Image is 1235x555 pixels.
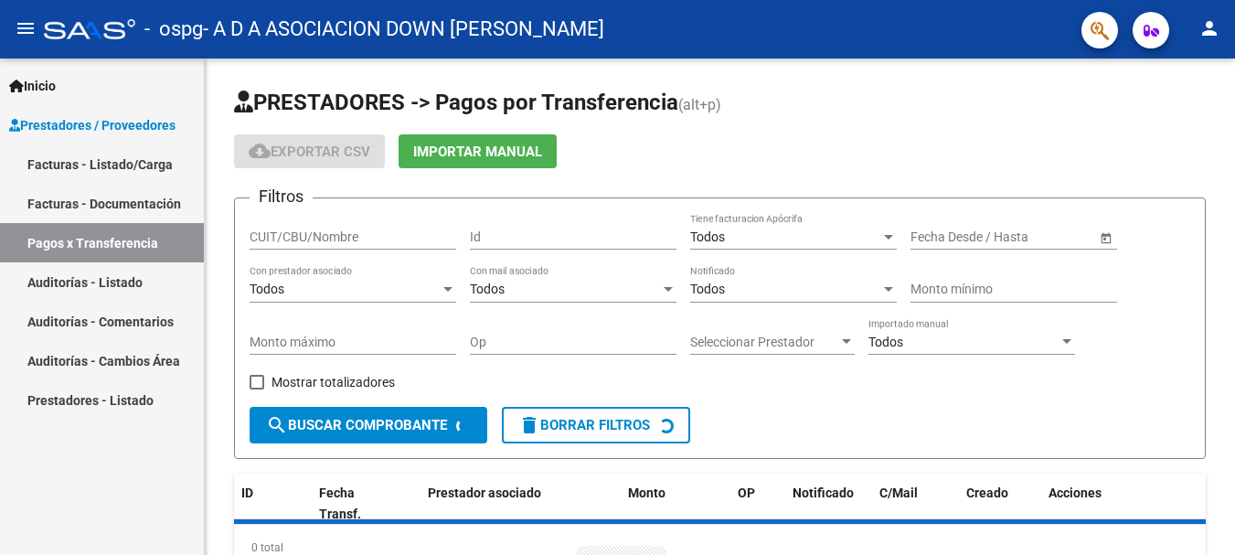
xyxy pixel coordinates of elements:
button: Exportar CSV [234,134,385,168]
span: Fecha Transf. [319,486,361,521]
button: Importar Manual [399,134,557,168]
span: Importar Manual [413,144,542,160]
span: Todos [868,335,903,349]
span: Borrar Filtros [518,417,650,433]
button: Borrar Filtros [502,407,690,443]
mat-icon: delete [518,414,540,436]
span: ID [241,486,253,500]
datatable-header-cell: Acciones [1041,474,1206,534]
span: - ospg [144,9,203,49]
iframe: Intercom live chat [1173,493,1217,537]
span: Mostrar totalizadores [271,371,395,393]
span: Acciones [1049,486,1102,500]
span: Inicio [9,76,56,96]
span: Notificado [793,486,854,500]
span: Todos [690,282,725,296]
datatable-header-cell: Notificado [785,474,872,534]
span: (alt+p) [678,96,721,113]
datatable-header-cell: OP [730,474,785,534]
span: Buscar Comprobante [266,417,447,433]
span: Todos [690,229,725,244]
input: Fecha fin [993,229,1082,245]
datatable-header-cell: Fecha Transf. [312,474,394,534]
mat-icon: person [1198,17,1220,39]
span: Seleccionar Prestador [690,335,838,350]
span: Monto [628,486,665,500]
span: C/Mail [879,486,918,500]
span: PRESTADORES -> Pagos por Transferencia [234,90,678,115]
span: - A D A ASOCIACION DOWN [PERSON_NAME] [203,9,604,49]
datatable-header-cell: Creado [959,474,1041,534]
mat-icon: search [266,414,288,436]
datatable-header-cell: Monto [621,474,730,534]
input: Fecha inicio [910,229,977,245]
span: Prestadores / Proveedores [9,115,176,135]
span: Exportar CSV [249,144,370,160]
datatable-header-cell: ID [234,474,312,534]
span: Creado [966,486,1008,500]
button: Open calendar [1096,228,1115,247]
mat-icon: cloud_download [249,140,271,162]
button: Buscar Comprobante [250,407,487,443]
mat-icon: menu [15,17,37,39]
span: Prestador asociado [428,486,541,500]
span: OP [738,486,755,500]
datatable-header-cell: Prestador asociado [421,474,621,534]
span: Todos [470,282,505,296]
h3: Filtros [250,184,313,209]
span: Todos [250,282,284,296]
datatable-header-cell: C/Mail [872,474,959,534]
